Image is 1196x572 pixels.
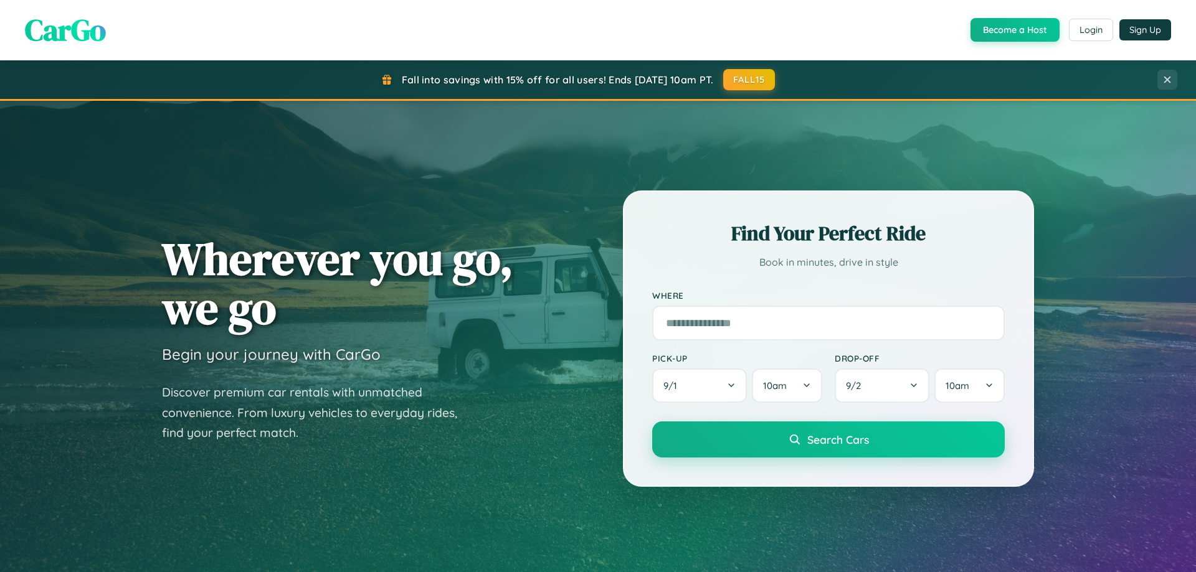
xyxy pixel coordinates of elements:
[934,368,1005,403] button: 10am
[835,368,929,403] button: 9/2
[663,380,683,391] span: 9 / 1
[835,353,1005,363] label: Drop-off
[25,9,106,50] span: CarGo
[752,368,822,403] button: 10am
[946,380,969,391] span: 10am
[162,234,513,332] h1: Wherever you go, we go
[763,380,787,391] span: 10am
[162,345,381,363] h3: Begin your journey with CarGo
[652,290,1005,301] label: Where
[402,73,714,86] span: Fall into savings with 15% off for all users! Ends [DATE] 10am PT.
[807,433,869,446] span: Search Cars
[162,382,473,443] p: Discover premium car rentals with unmatched convenience. From luxury vehicles to everyday rides, ...
[723,69,776,90] button: FALL15
[971,18,1060,42] button: Become a Host
[652,353,822,363] label: Pick-up
[652,220,1005,247] h2: Find Your Perfect Ride
[1069,19,1113,41] button: Login
[652,421,1005,457] button: Search Cars
[652,368,747,403] button: 9/1
[1119,19,1171,40] button: Sign Up
[846,380,867,391] span: 9 / 2
[652,253,1005,271] p: Book in minutes, drive in style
